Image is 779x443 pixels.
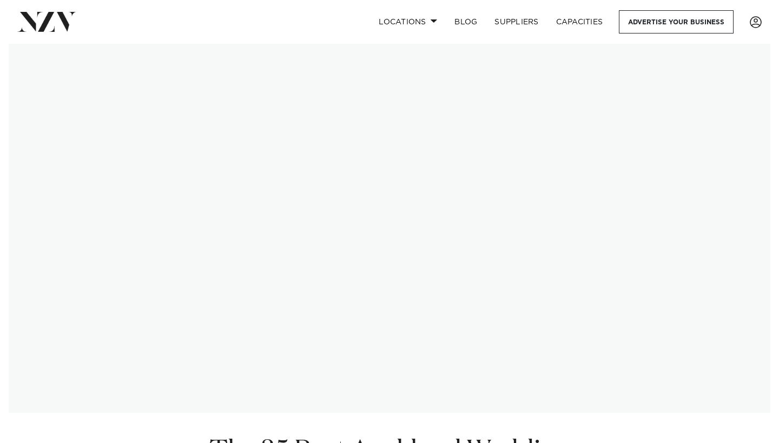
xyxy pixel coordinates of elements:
a: BLOG [446,10,486,33]
a: Locations [370,10,446,33]
a: Capacities [547,10,612,33]
a: SUPPLIERS [486,10,547,33]
a: Advertise your business [619,10,734,33]
img: nzv-logo.png [17,12,76,31]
